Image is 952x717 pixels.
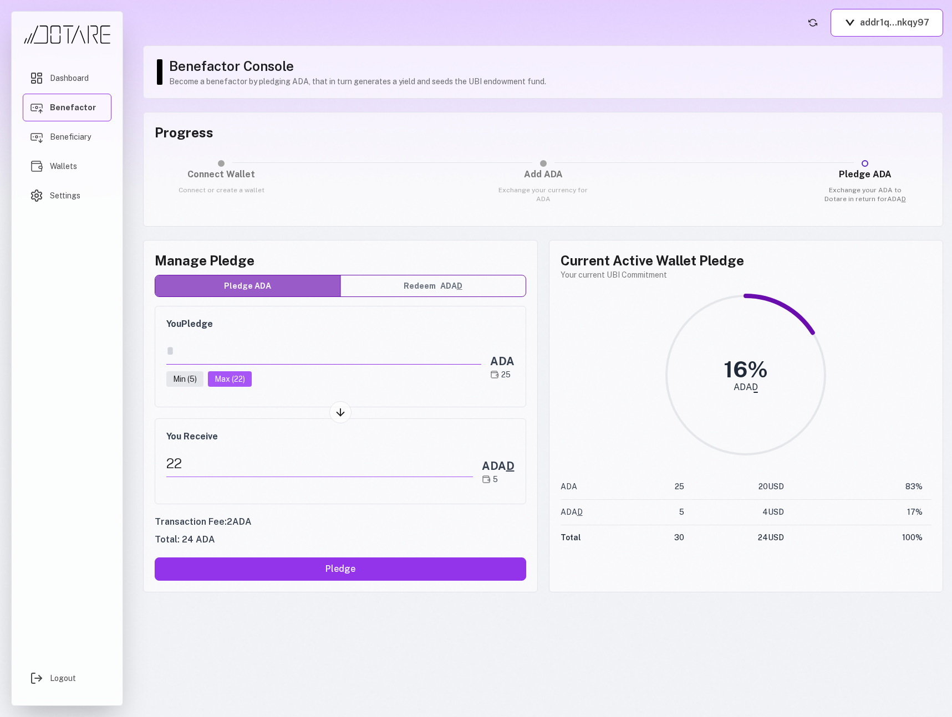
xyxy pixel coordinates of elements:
[817,168,913,181] h3: Pledge ADA
[166,371,203,387] button: Min (5)
[50,131,91,142] span: Beneficiary
[506,459,515,473] span: D
[490,354,515,369] div: ADA
[155,275,340,296] button: Pledge ADA
[208,371,252,387] button: Max (22)
[561,252,932,269] h2: Current Active Wallet Pledge
[784,500,931,525] td: 17 %
[784,525,931,551] td: 100 %
[645,525,684,551] td: 30
[684,500,785,525] td: 4 USD
[496,168,591,181] h3: Add ADA
[645,500,684,525] td: 5
[155,557,526,581] button: Pledge
[496,186,591,203] p: Exchange your currency for ADA
[734,383,758,392] div: ADAD
[561,474,646,500] td: ADA
[30,130,43,144] img: Beneficiary
[174,186,269,194] p: Connect or create a wallet
[30,160,43,173] img: Wallets
[561,525,646,551] td: Total
[155,533,526,546] div: Total: 24 ADA
[482,474,515,485] div: 5
[561,508,583,516] span: ADA
[155,124,931,141] h3: Progress
[645,474,684,500] td: 25
[457,281,462,290] span: D
[340,275,526,296] button: RedeemADAD
[482,459,515,473] span: ADA
[577,508,583,516] span: D
[490,369,515,380] div: 25
[784,474,931,500] td: 83 %
[169,76,931,87] p: Become a benefactor by pledging ADA, that in turn generates a yield and seeds the UBI endowment f...
[490,370,499,379] img: wallet total
[166,450,473,477] div: 22
[166,317,515,331] h3: You Pledge
[155,252,526,269] h2: Manage Pledge
[561,269,932,280] p: Your current UBI Commitment
[50,161,77,172] span: Wallets
[50,190,80,201] span: Settings
[30,101,43,114] img: Benefactor
[50,102,96,113] span: Benefactor
[684,474,785,500] td: 20 USD
[440,280,462,292] span: ADA
[684,525,785,551] td: 24 USD
[50,673,76,684] span: Logout
[155,515,526,529] div: Transaction Fee: 2 ADA
[724,358,768,381] div: 16 %
[23,25,111,44] img: Dotare Logo
[887,195,906,203] span: ADA
[482,475,491,484] img: ADAD
[902,195,906,203] span: D
[50,73,89,84] span: Dashboard
[804,14,822,32] button: Refresh account status
[166,430,515,443] h3: You Receive
[334,406,347,418] img: Arrow
[844,19,856,26] img: Vespr logo
[831,9,943,37] button: addr1q...nkqy97
[169,57,931,75] h1: Benefactor Console
[817,186,913,203] p: Exchange your ADA to Dotare in return for
[174,168,269,181] h3: Connect Wallet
